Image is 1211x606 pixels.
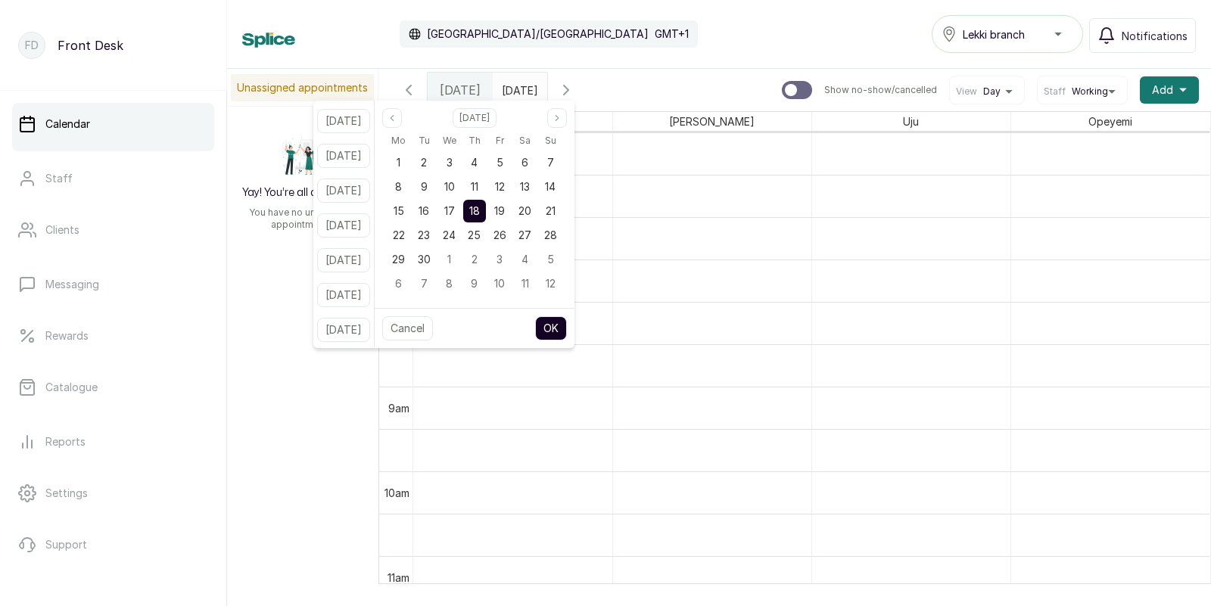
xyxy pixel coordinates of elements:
[538,151,563,175] div: 07 Sep 2025
[388,113,397,123] svg: page previous
[462,272,487,296] div: 09 Oct 2025
[391,132,406,150] span: Mo
[418,253,431,266] span: 30
[468,228,481,241] span: 25
[411,223,436,247] div: 23 Sep 2025
[535,316,567,340] button: OK
[963,26,1025,42] span: Lekki branch
[487,131,512,151] div: Friday
[381,485,412,501] div: 10am
[421,156,427,169] span: 2
[58,36,123,54] p: Front Desk
[382,108,402,128] button: Previous month
[443,132,456,150] span: We
[521,277,529,290] span: 11
[453,108,497,128] button: Select month
[382,316,433,340] button: Cancel
[437,151,462,175] div: 03 Sep 2025
[471,277,478,290] span: 9
[394,204,404,217] span: 15
[472,253,478,266] span: 2
[512,175,537,199] div: 13 Sep 2025
[519,132,531,150] span: Sa
[45,486,88,501] p: Settings
[428,73,493,107] div: [DATE]
[447,156,453,169] span: 3
[45,537,87,552] p: Support
[12,209,214,251] a: Clients
[411,131,436,151] div: Tuesday
[443,228,456,241] span: 24
[446,277,453,290] span: 8
[386,131,411,151] div: Monday
[45,380,98,395] p: Catalogue
[546,277,556,290] span: 12
[520,180,530,193] span: 13
[12,524,214,566] a: Support
[427,26,649,42] p: [GEOGRAPHIC_DATA]/[GEOGRAPHIC_DATA]
[1140,76,1199,104] button: Add
[12,366,214,409] a: Catalogue
[386,247,411,272] div: 29 Sep 2025
[547,156,554,169] span: 7
[544,228,557,241] span: 28
[437,131,462,151] div: Wednesday
[386,223,411,247] div: 22 Sep 2025
[437,199,462,223] div: 17 Sep 2025
[444,204,455,217] span: 17
[395,180,402,193] span: 8
[411,272,436,296] div: 07 Oct 2025
[45,171,73,186] p: Staff
[437,223,462,247] div: 24 Sep 2025
[547,253,554,266] span: 5
[45,328,89,343] p: Rewards
[418,228,430,241] span: 23
[487,175,512,199] div: 12 Sep 2025
[469,132,481,150] span: Th
[521,253,528,266] span: 4
[12,472,214,514] a: Settings
[317,318,370,342] button: [DATE]
[317,283,370,307] button: [DATE]
[317,144,370,168] button: [DATE]
[956,85,1018,98] button: ViewDay
[242,185,364,200] h2: Yay! You’re all caught up!
[462,199,487,223] div: 18 Sep 2025
[546,204,556,217] span: 21
[471,156,478,169] span: 4
[386,272,411,296] div: 06 Oct 2025
[384,570,412,586] div: 11am
[317,109,370,133] button: [DATE]
[12,263,214,306] a: Messaging
[824,84,937,96] p: Show no-show/cancelled
[956,85,977,98] span: View
[1085,112,1135,131] span: Opeyemi
[447,253,451,266] span: 1
[386,199,411,223] div: 15 Sep 2025
[45,277,99,292] p: Messaging
[25,38,39,53] p: FD
[462,175,487,199] div: 11 Sep 2025
[392,253,405,266] span: 29
[538,272,563,296] div: 12 Oct 2025
[493,228,506,241] span: 26
[462,131,487,151] div: Thursday
[512,199,537,223] div: 20 Sep 2025
[12,421,214,463] a: Reports
[386,131,563,296] div: Sep 2025
[395,277,402,290] span: 6
[437,247,462,272] div: 01 Oct 2025
[471,180,478,193] span: 11
[419,204,429,217] span: 16
[386,175,411,199] div: 08 Sep 2025
[462,151,487,175] div: 04 Sep 2025
[317,213,370,238] button: [DATE]
[437,175,462,199] div: 10 Sep 2025
[421,180,428,193] span: 9
[666,112,758,131] span: [PERSON_NAME]
[538,223,563,247] div: 28 Sep 2025
[45,222,79,238] p: Clients
[12,315,214,357] a: Rewards
[12,103,214,145] a: Calendar
[462,247,487,272] div: 02 Oct 2025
